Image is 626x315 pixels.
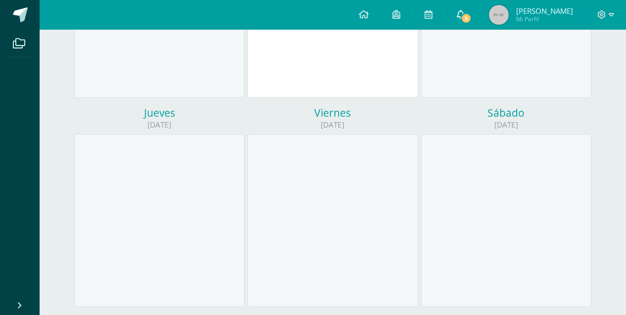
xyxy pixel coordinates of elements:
div: [DATE] [74,120,244,130]
span: Mi Perfil [516,15,573,23]
span: 3 [461,13,472,24]
div: Jueves [74,106,244,120]
div: Sábado [421,106,591,120]
span: [PERSON_NAME] [516,6,573,16]
div: Viernes [247,106,418,120]
img: 45x45 [489,5,509,25]
div: [DATE] [247,120,418,130]
div: [DATE] [421,120,591,130]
